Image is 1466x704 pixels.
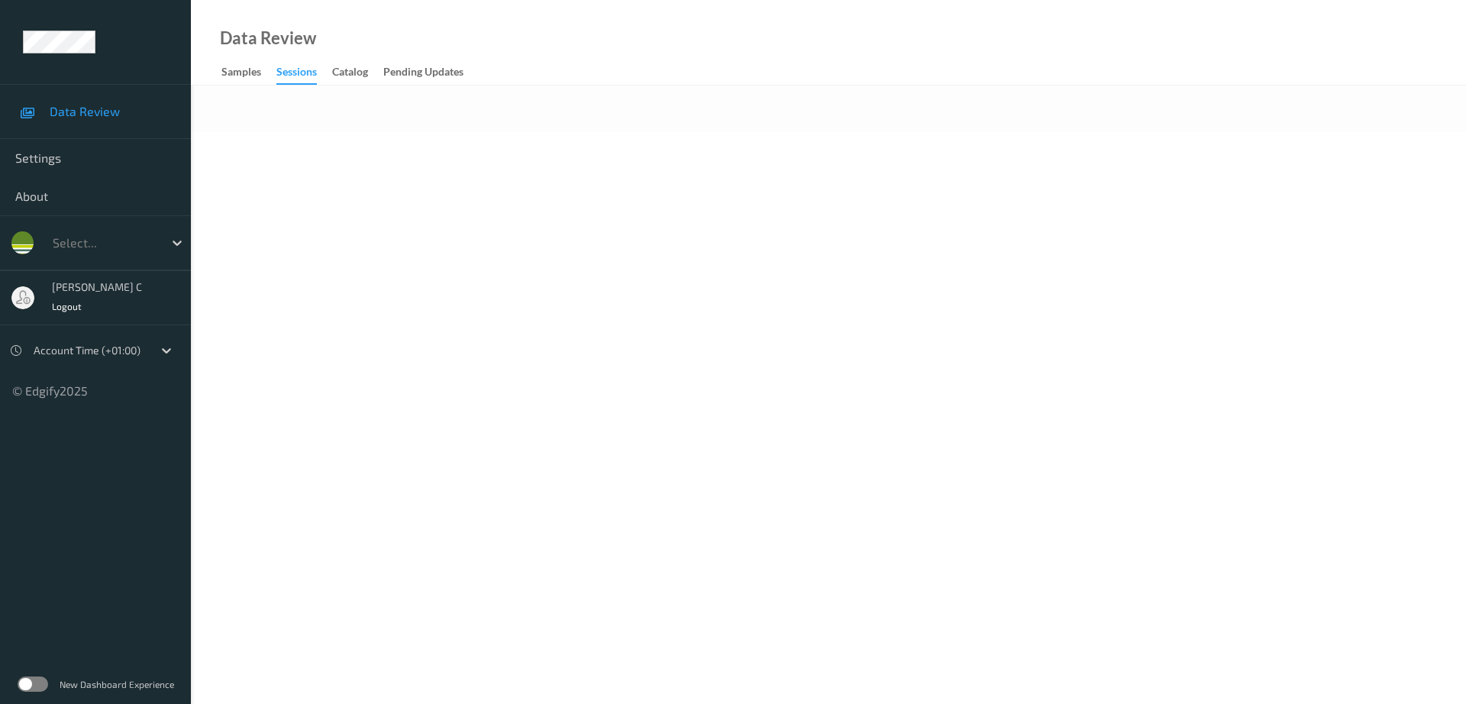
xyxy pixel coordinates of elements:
a: Catalog [332,62,383,83]
a: Samples [221,62,276,83]
div: Sessions [276,64,317,85]
div: Data Review [220,31,316,46]
div: Catalog [332,64,368,83]
a: Sessions [276,62,332,85]
div: Samples [221,64,261,83]
div: Pending Updates [383,64,463,83]
a: Pending Updates [383,62,479,83]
